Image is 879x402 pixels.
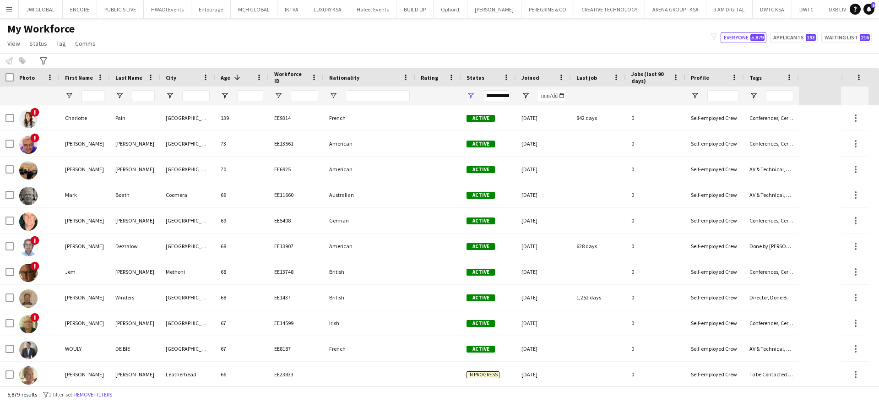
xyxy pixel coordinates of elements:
[160,182,215,207] div: Coomera
[571,234,626,259] div: 628 days
[215,362,269,387] div: 66
[215,285,269,310] div: 68
[821,32,872,43] button: Waiting list216
[626,362,685,387] div: 0
[60,362,110,387] div: [PERSON_NAME]
[30,108,39,117] span: !
[521,74,539,81] span: Joined
[516,105,571,130] div: [DATE]
[110,310,160,336] div: [PERSON_NAME]
[516,157,571,182] div: [DATE]
[110,131,160,156] div: [PERSON_NAME]
[26,38,51,49] a: Status
[324,336,415,361] div: French
[860,34,870,41] span: 216
[182,90,210,101] input: City Filter Input
[166,74,176,81] span: City
[467,371,499,378] span: In progress
[38,55,49,66] app-action-btn: Advanced filters
[215,208,269,233] div: 69
[160,234,215,259] div: [GEOGRAPHIC_DATA]
[7,22,75,36] span: My Workforce
[19,341,38,359] img: WOULY DE BIE
[97,0,144,18] button: PUBLICIS LIVE
[324,157,415,182] div: American
[269,182,324,207] div: EE11660
[269,285,324,310] div: EE1437
[521,92,530,100] button: Open Filter Menu
[306,0,349,18] button: LUXURY KSA
[269,131,324,156] div: EE13561
[60,285,110,310] div: [PERSON_NAME]
[19,315,38,333] img: Phillip Byrne
[744,234,799,259] div: Done by [PERSON_NAME], Live Shows & Festivals, Stage Manager, TOP Talent
[467,269,495,276] span: Active
[434,0,467,18] button: Option1
[516,336,571,361] div: [DATE]
[685,131,744,156] div: Self-employed Crew
[160,157,215,182] div: [GEOGRAPHIC_DATA]
[49,391,72,398] span: 1 filter set
[685,285,744,310] div: Self-employed Crew
[19,110,38,128] img: Charlotte Pain
[576,74,597,81] span: Last job
[291,90,318,101] input: Workforce ID Filter Input
[110,182,160,207] div: Boath
[744,208,799,233] div: Conferences, Ceremonies & Exhibitions, Consultants, Creative Design & Content, Director, Done by ...
[60,182,110,207] div: Mark
[75,39,96,48] span: Comms
[215,259,269,284] div: 68
[744,259,799,284] div: Conferences, Ceremonies & Exhibitions, Done by [PERSON_NAME], Live Shows & Festivals, Manager, Op...
[30,133,39,142] span: !
[744,131,799,156] div: Conferences, Ceremonies & Exhibitions, Creative Design & Content, Director, Done by [PERSON_NAME]...
[467,166,495,173] span: Active
[269,310,324,336] div: EE14599
[19,0,63,18] button: JWI GLOBAL
[19,187,38,205] img: Mark Boath
[19,212,38,231] img: Wolfgang Beyer
[110,362,160,387] div: [PERSON_NAME]
[269,336,324,361] div: EE8187
[626,310,685,336] div: 0
[324,285,415,310] div: British
[467,320,495,327] span: Active
[60,234,110,259] div: [PERSON_NAME]
[467,346,495,353] span: Active
[324,310,415,336] div: Irish
[516,234,571,259] div: [DATE]
[215,105,269,130] div: 139
[324,182,415,207] div: Australian
[19,264,38,282] img: Jem Wilsher
[110,234,160,259] div: Dezralow
[110,208,160,233] div: [PERSON_NAME]
[160,208,215,233] div: [GEOGRAPHIC_DATA]
[396,0,434,18] button: BUILD UP
[626,234,685,259] div: 0
[685,234,744,259] div: Self-employed Crew
[110,157,160,182] div: [PERSON_NAME]
[274,71,307,84] span: Workforce ID
[19,366,38,385] img: Carol Flowerday
[60,105,110,130] div: Charlotte
[631,71,669,84] span: Jobs (last 90 days)
[521,0,574,18] button: PEREGRINE & CO
[160,131,215,156] div: [GEOGRAPHIC_DATA]
[744,362,799,387] div: To be Contacted by [PERSON_NAME]
[626,182,685,207] div: 0
[467,141,495,147] span: Active
[269,157,324,182] div: EE6925
[30,261,39,271] span: !
[269,259,324,284] div: EE13748
[706,0,753,18] button: 3 AM DIGITAL
[53,38,70,49] a: Tag
[110,259,160,284] div: [PERSON_NAME]
[72,390,114,400] button: Remove filters
[29,39,47,48] span: Status
[166,92,174,100] button: Open Filter Menu
[516,310,571,336] div: [DATE]
[626,105,685,130] div: 0
[645,0,706,18] button: ARENA GROUP - KSA
[71,38,99,49] a: Comms
[516,259,571,284] div: [DATE]
[19,289,38,308] img: Joseph Winders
